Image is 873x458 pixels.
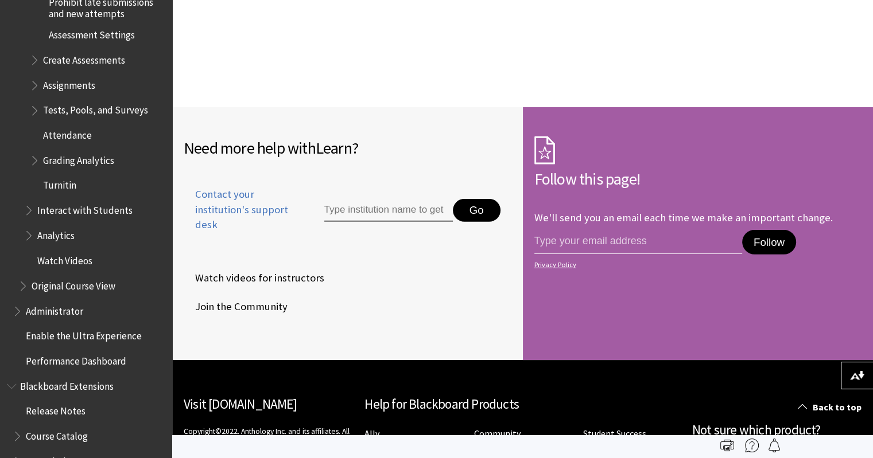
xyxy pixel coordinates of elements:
span: Assessment Settings [49,26,135,41]
img: Print [720,439,734,452]
span: Interact with Students [37,201,133,216]
a: Visit [DOMAIN_NAME] [184,396,297,412]
span: Blackboard Extensions [20,376,114,392]
span: Attendance [43,126,92,141]
span: Learn [316,138,352,158]
a: Watch videos for instructors [184,269,327,287]
p: We'll send you an email each time we make an important change. [534,211,833,224]
span: Contact your institution's support desk [184,187,298,232]
span: Grading Analytics [43,151,114,166]
span: Create Assessments [43,50,125,66]
a: Student Success [583,428,646,440]
span: Join the Community [184,298,288,315]
span: Administrator [26,301,83,316]
input: email address [534,230,742,254]
a: Back to top [789,397,873,418]
span: Performance Dashboard [26,351,126,366]
input: Type institution name to get support [324,199,453,222]
img: Follow this page [767,439,781,452]
h2: Follow this page! [534,167,862,191]
span: Watch Videos [37,251,92,267]
span: Original Course View [32,276,115,291]
a: Join the Community [184,298,290,315]
span: Enable the Ultra Experience [26,326,142,342]
h2: Need more help with ? [184,136,511,160]
span: Assignments [43,76,95,91]
a: Contact your institution's support desk [184,187,298,246]
img: More help [745,439,759,452]
a: Community Engagement [474,428,525,452]
h2: Not sure which product? [692,420,862,440]
span: Course Catalog [26,426,88,441]
button: Follow [742,230,796,255]
a: Privacy Policy [534,261,859,269]
span: Turnitin [43,176,76,191]
span: Analytics [37,226,75,241]
h2: Help for Blackboard Products [364,394,681,414]
span: Watch videos for instructors [184,269,324,287]
span: Release Notes [26,401,86,417]
button: Go [453,199,500,222]
a: Ally [364,428,379,440]
img: Subscription Icon [534,136,555,165]
span: Tests, Pools, and Surveys [43,101,148,116]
